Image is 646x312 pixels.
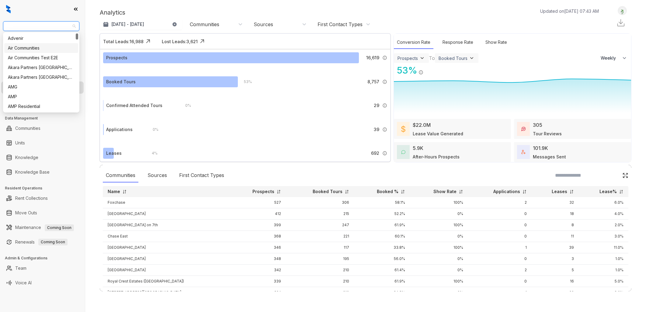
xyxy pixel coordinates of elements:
div: 0 % [147,126,158,133]
div: AMP [8,93,75,100]
div: 53 % [238,78,252,85]
td: 412 [230,208,286,220]
div: Total Leads: 16,988 [103,38,144,45]
td: 0 [468,220,532,231]
li: Move Outs [1,207,84,219]
td: 100% [410,276,468,287]
td: [GEOGRAPHIC_DATA] [103,208,230,220]
div: Air Communities [4,43,78,53]
p: Prospects [252,189,274,195]
button: Weekly [597,53,631,64]
img: Info [382,55,387,60]
td: 348 [230,253,286,265]
td: 0 [468,253,532,265]
div: First Contact Types [176,168,227,182]
li: Team [1,262,84,274]
td: 61.9% [354,220,410,231]
div: Prospects [398,56,418,61]
img: sorting [122,189,127,194]
a: Knowledge [15,151,38,164]
p: Name [108,189,120,195]
td: 2.0% [579,220,628,231]
td: 5.0% [579,276,628,287]
p: Applications [493,189,520,195]
img: UserAvatar [618,8,627,14]
div: 53 % [394,64,417,77]
td: 306 [286,197,354,208]
div: To [429,54,435,62]
div: Advenir [8,35,75,42]
img: TotalFum [521,150,526,154]
td: 215 [286,208,354,220]
div: 0 % [179,102,191,109]
div: Communities [103,168,138,182]
button: [DATE] - [DATE] [100,19,182,30]
td: 100% [410,242,468,253]
li: Leasing [1,81,84,94]
li: Maintenance [1,221,84,234]
img: Info [419,70,423,75]
td: 346 [230,242,286,253]
img: sorting [459,189,463,194]
td: Chase East [103,231,230,242]
img: Click Icon [622,172,628,179]
td: 61.4% [354,265,410,276]
div: Communities [190,21,219,28]
div: Lease Value Generated [413,130,463,137]
img: AfterHoursConversations [401,150,405,154]
h3: Data Management [5,116,85,121]
img: sorting [401,189,405,194]
img: SearchIcon [610,173,615,178]
td: 64.8% [354,287,410,298]
div: Prospects [106,54,127,61]
td: 195 [286,253,354,265]
div: Air Communities Test E2E [8,54,75,61]
td: 210 [286,276,354,287]
td: 3 [532,253,579,265]
span: 692 [371,150,379,157]
img: Info [382,103,387,108]
p: Updated on [DATE] 07:43 AM [540,8,599,14]
div: First Contact Types [318,21,363,28]
li: Voice AI [1,277,84,289]
div: Booked Tours [106,78,136,85]
img: Download [616,18,625,27]
div: Air Communities [8,45,75,51]
a: Knowledge Base [15,166,50,178]
li: Communities [1,122,84,134]
img: sorting [522,189,527,194]
a: Units [15,137,25,149]
div: Confirmed Attended Tours [106,102,162,109]
td: 0 [468,276,532,287]
div: 4 % [146,150,158,157]
td: 58.1% [354,197,410,208]
td: 4.0% [579,208,628,220]
td: 3.0% [579,231,628,242]
td: 52.2% [354,208,410,220]
div: Akara Partners Nashville [4,63,78,72]
td: 399 [230,220,286,231]
td: 16 [532,276,579,287]
span: 8,757 [367,78,379,85]
span: 16,619 [366,54,379,61]
img: logo [6,5,11,13]
p: [DATE] - [DATE] [111,21,144,27]
img: Info [382,127,387,132]
td: [GEOGRAPHIC_DATA] on 7th [103,220,230,231]
td: 20 [532,287,579,298]
td: 61.9% [354,276,410,287]
img: sorting [619,189,623,194]
a: Move Outs [15,207,37,219]
div: After-Hours Prospects [413,154,460,160]
td: 11.0% [579,242,628,253]
span: Coming Soon [38,239,68,245]
div: 5.9K [413,144,423,152]
img: sorting [276,189,281,194]
li: Collections [1,96,84,108]
td: 1.0% [579,265,628,276]
td: 210 [286,287,354,298]
td: 60.1% [354,231,410,242]
img: LeaseValue [401,125,405,133]
img: TourReviews [521,127,526,131]
td: 2 [468,197,532,208]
